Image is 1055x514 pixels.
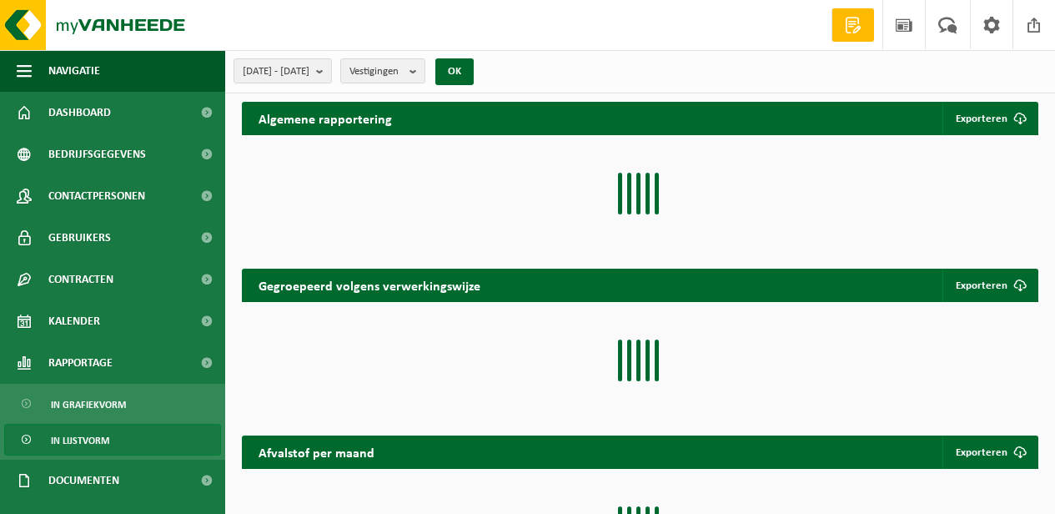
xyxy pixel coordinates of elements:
button: Exporteren [942,102,1037,135]
span: Contracten [48,259,113,300]
span: Documenten [48,460,119,501]
span: Rapportage [48,342,113,384]
span: Gebruikers [48,217,111,259]
h2: Gegroepeerd volgens verwerkingswijze [242,269,497,301]
span: In grafiekvorm [51,389,126,421]
span: Dashboard [48,92,111,134]
span: [DATE] - [DATE] [243,59,309,84]
a: Exporteren [942,436,1037,469]
h2: Afvalstof per maand [242,436,391,468]
a: Exporteren [942,269,1037,302]
h2: Algemene rapportering [242,102,409,135]
span: Bedrijfsgegevens [48,134,146,175]
span: Navigatie [48,50,100,92]
span: In lijstvorm [51,425,109,456]
button: OK [435,58,474,85]
button: Vestigingen [340,58,425,83]
span: Contactpersonen [48,175,145,217]
a: In lijstvorm [4,424,221,456]
button: [DATE] - [DATE] [234,58,332,83]
span: Vestigingen [349,59,403,84]
span: Kalender [48,300,100,342]
a: In grafiekvorm [4,388,221,420]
